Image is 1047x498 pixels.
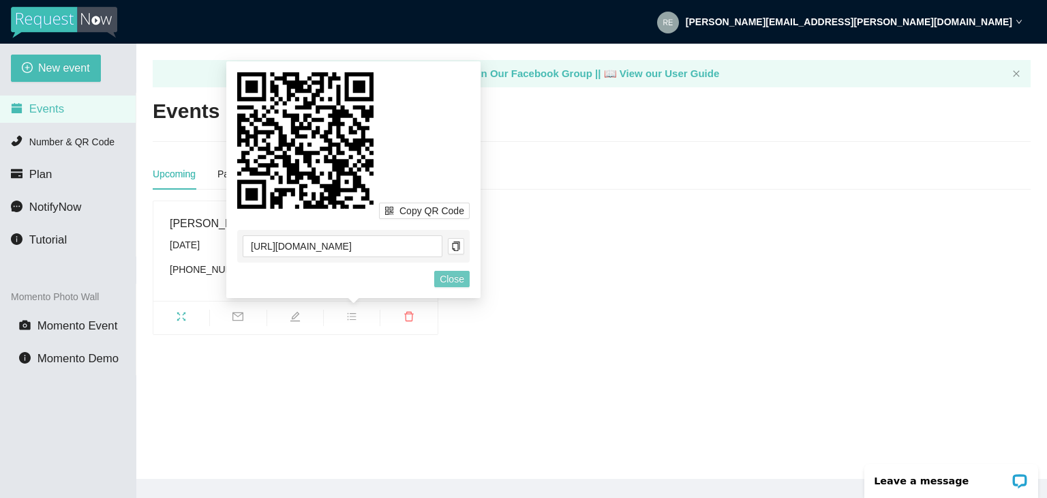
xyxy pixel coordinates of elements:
button: plus-circleNew event [11,55,101,82]
span: Plan [29,168,52,181]
span: fullscreen [153,311,209,326]
span: down [1016,18,1022,25]
span: Number & QR Code [29,136,115,147]
span: info-circle [11,233,22,245]
span: Momento Event [37,319,118,332]
span: plus-circle [22,62,33,75]
a: laptop Join Our Facebook Group || [451,68,604,79]
span: mail [210,311,266,326]
strong: [PERSON_NAME][EMAIL_ADDRESS][PERSON_NAME][DOMAIN_NAME] [686,16,1012,27]
div: Upcoming [153,166,196,181]
span: laptop [604,68,617,79]
span: copy [449,241,464,251]
img: RequestNow [11,7,117,38]
span: Close [440,272,464,287]
img: 32d827e2174388ff2adca9d8d4bcb352 [657,12,679,33]
button: qrcodeCopy QR Code [379,203,470,219]
span: Copy QR Code [399,203,464,218]
span: info-circle [19,352,31,364]
span: qrcode [384,206,394,217]
button: copy [448,238,464,254]
span: calendar [11,102,22,114]
button: Close [434,271,470,287]
span: New event [38,59,90,76]
a: laptop View our User Guide [604,68,720,79]
span: edit [267,311,323,326]
div: Past [217,166,237,181]
span: credit-card [11,168,22,179]
span: camera [19,319,31,331]
iframe: LiveChat chat widget [855,455,1047,498]
span: message [11,201,22,212]
span: phone [11,135,22,147]
span: Events [29,102,64,115]
span: bars [324,311,380,326]
div: [DATE] [170,237,421,252]
div: [PERSON_NAME] [170,215,421,232]
span: delete [380,311,437,326]
div: [PHONE_NUMBER] [170,262,421,278]
span: Tutorial [29,233,67,246]
h2: Events [153,98,219,126]
button: close [1012,70,1020,78]
span: Momento Demo [37,352,119,365]
span: NotifyNow [29,201,81,214]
